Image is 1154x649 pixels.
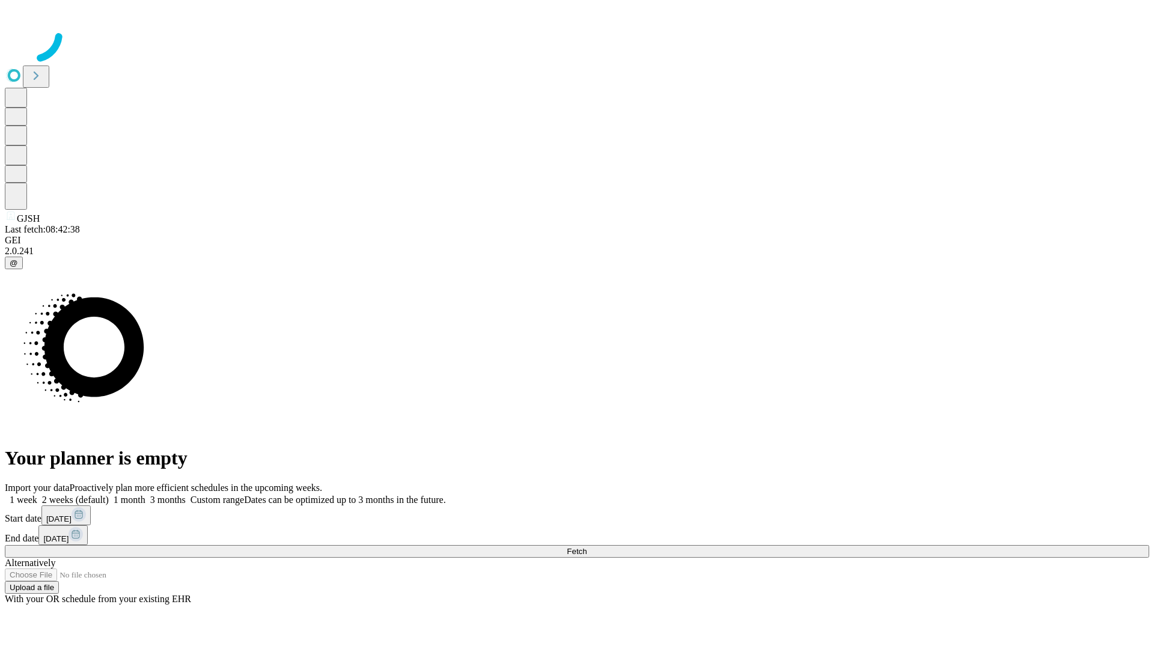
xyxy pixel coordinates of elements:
[5,525,1149,545] div: End date
[244,495,445,505] span: Dates can be optimized up to 3 months in the future.
[5,581,59,594] button: Upload a file
[41,505,91,525] button: [DATE]
[150,495,186,505] span: 3 months
[5,246,1149,257] div: 2.0.241
[46,514,72,523] span: [DATE]
[42,495,109,505] span: 2 weeks (default)
[5,594,191,604] span: With your OR schedule from your existing EHR
[5,545,1149,558] button: Fetch
[5,257,23,269] button: @
[38,525,88,545] button: [DATE]
[17,213,40,224] span: GJSH
[5,483,70,493] span: Import your data
[567,547,587,556] span: Fetch
[5,235,1149,246] div: GEI
[10,258,18,267] span: @
[191,495,244,505] span: Custom range
[5,505,1149,525] div: Start date
[70,483,322,493] span: Proactively plan more efficient schedules in the upcoming weeks.
[114,495,145,505] span: 1 month
[5,224,80,234] span: Last fetch: 08:42:38
[10,495,37,505] span: 1 week
[43,534,69,543] span: [DATE]
[5,558,55,568] span: Alternatively
[5,447,1149,469] h1: Your planner is empty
